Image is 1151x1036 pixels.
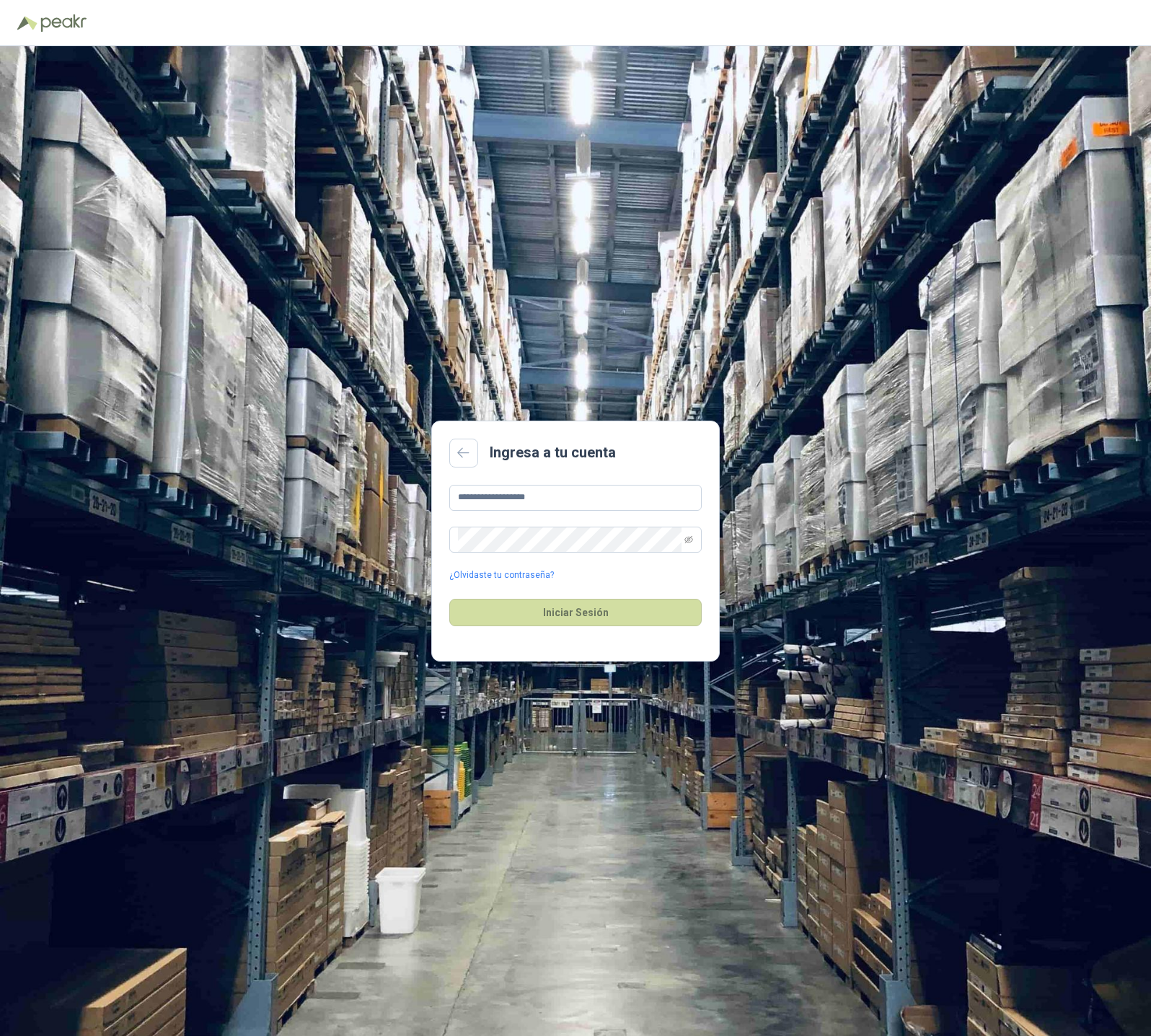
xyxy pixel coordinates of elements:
img: Peakr [40,14,87,32]
button: Iniciar Sesión [449,599,702,626]
span: eye-invisible [684,535,693,544]
a: ¿Olvidaste tu contraseña? [449,569,554,582]
h2: Ingresa a tu cuenta [490,442,616,464]
img: Logo [17,16,38,30]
